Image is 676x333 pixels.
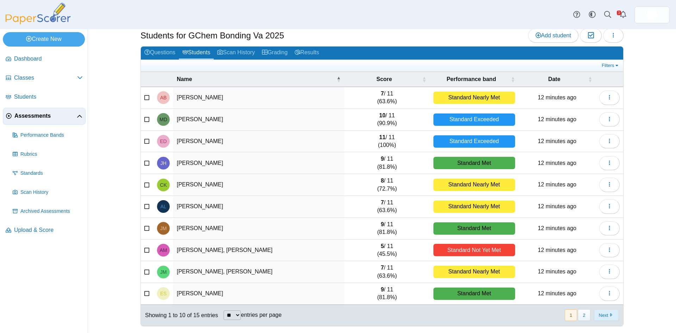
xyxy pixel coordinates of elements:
time: Oct 1, 2025 at 2:29 PM [538,94,576,100]
span: Ashtyn Beidel [160,95,167,100]
a: Students [179,47,214,60]
span: Standards [20,170,83,177]
td: / 11 (63.6%) [344,196,430,218]
a: ps.FtIRDuy1UXOak3eh [634,6,670,23]
b: 7 [381,91,384,97]
td: [PERSON_NAME] [173,218,344,240]
span: Archived Assessments [20,208,83,215]
b: 9 [381,286,384,292]
h1: Students for GChem Bonding Va 2025 [140,30,284,42]
a: Alerts [615,7,631,23]
td: [PERSON_NAME] [173,109,344,131]
button: 1 [565,309,577,321]
td: [PERSON_NAME] [173,283,344,305]
td: [PERSON_NAME], [PERSON_NAME] [173,261,344,283]
span: Rubrics [20,151,83,158]
td: [PERSON_NAME] [173,196,344,218]
div: Standard Met [433,222,515,235]
span: Performance band [433,75,509,83]
span: Performance Bands [20,132,83,139]
time: Oct 1, 2025 at 2:29 PM [538,225,576,231]
td: / 11 (45.5%) [344,240,430,261]
td: [PERSON_NAME], [PERSON_NAME] [173,240,344,261]
a: Scan History [10,184,86,201]
span: Jack Holdren [160,161,166,166]
b: 8 [381,178,384,184]
span: Performance band : Activate to sort [511,76,515,83]
a: Questions [141,47,179,60]
span: Carson Krause [160,183,167,187]
span: Date [522,75,587,83]
b: 11 [379,134,386,140]
span: Scan History [20,189,83,196]
a: Standards [10,165,86,182]
a: Archived Assessments [10,203,86,220]
a: Classes [3,70,86,87]
b: 9 [381,156,384,162]
td: [PERSON_NAME] [173,87,344,109]
a: Performance Bands [10,127,86,144]
td: / 11 (90.9%) [344,109,430,131]
label: entries per page [241,312,282,318]
span: Eli Shattuck [160,291,167,296]
a: Assessments [3,108,86,125]
span: Add student [536,32,571,38]
b: 9 [381,221,384,227]
td: / 11 (100%) [344,131,430,153]
time: Oct 1, 2025 at 2:30 PM [538,181,576,187]
a: Dashboard [3,51,86,68]
div: Standard Met [433,288,515,300]
td: / 11 (72.7%) [344,174,430,196]
time: Oct 1, 2025 at 2:29 PM [538,269,576,275]
span: Joshua Manteufel [160,226,167,231]
span: Score : Activate to sort [422,76,426,83]
a: Filters [600,62,621,69]
span: Classes [14,74,77,82]
td: [PERSON_NAME] [173,131,344,153]
div: Standard Nearly Met [433,92,515,104]
a: Students [3,89,86,106]
button: Next [594,309,619,321]
b: 5 [381,243,384,249]
div: Standard Not Yet Met [433,244,515,256]
span: Andrew Schweitzer [646,9,658,20]
span: Mallory Davis [159,117,167,122]
time: Oct 1, 2025 at 2:29 PM [538,160,576,166]
span: Aliannah Martinez [160,248,167,253]
td: / 11 (81.8%) [344,218,430,240]
a: Rubrics [10,146,86,163]
a: Upload & Score [3,222,86,239]
span: Arianna Leon [160,204,166,209]
td: / 11 (63.6%) [344,87,430,109]
span: Upload & Score [14,226,83,234]
time: Oct 1, 2025 at 2:29 PM [538,203,576,209]
time: Oct 1, 2025 at 2:29 PM [538,290,576,296]
td: / 11 (81.8%) [344,283,430,305]
td: / 11 (81.8%) [344,152,430,174]
td: [PERSON_NAME] [173,152,344,174]
img: ps.FtIRDuy1UXOak3eh [646,9,658,20]
td: / 11 (63.6%) [344,261,430,283]
span: Name : Activate to invert sorting [337,76,341,83]
time: Oct 1, 2025 at 2:29 PM [538,138,576,144]
span: Score [348,75,421,83]
span: Students [14,93,83,101]
span: Name [177,75,335,83]
a: Results [291,47,323,60]
nav: pagination [564,309,619,321]
b: 10 [379,112,386,118]
img: PaperScorer [3,3,73,24]
div: Standard Met [433,157,515,169]
a: Grading [258,47,291,60]
div: Showing 1 to 10 of 15 entries [141,305,218,326]
button: 2 [578,309,590,321]
a: Create New [3,32,85,46]
span: Jackson Meyer [160,270,167,275]
a: Scan History [214,47,258,60]
a: Add student [528,29,578,43]
div: Standard Nearly Met [433,266,515,278]
a: PaperScorer [3,19,73,25]
div: Standard Nearly Met [433,201,515,213]
span: Assessments [14,112,77,120]
div: Standard Nearly Met [433,179,515,191]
